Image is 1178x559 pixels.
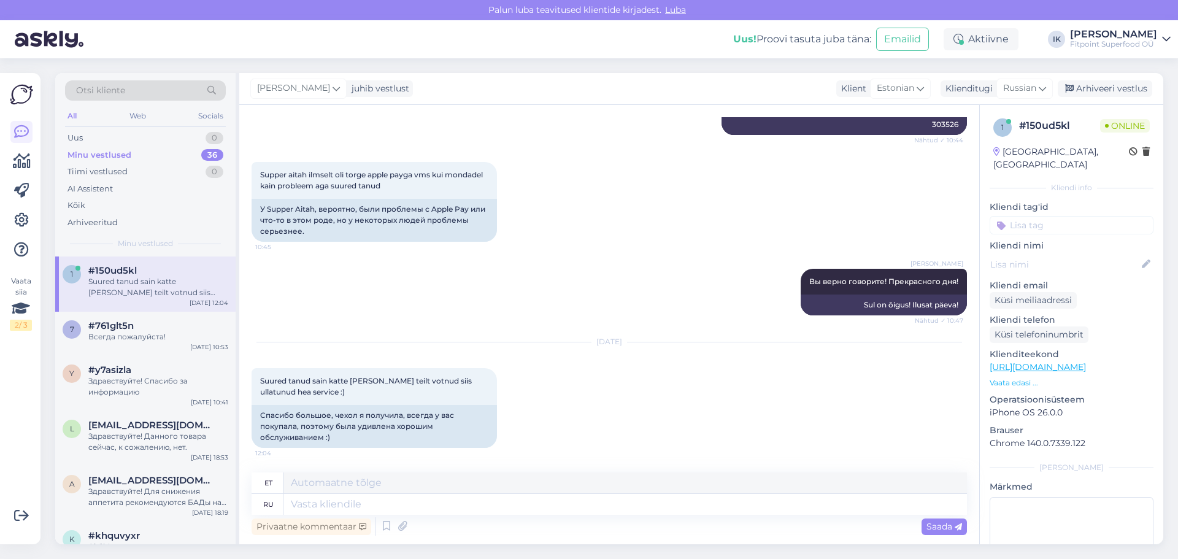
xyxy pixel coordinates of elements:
span: y [69,369,74,378]
p: Operatsioonisüsteem [990,393,1153,406]
div: Здравствуйте! Спасибо за информацию [88,376,228,398]
span: Supper aitah ilmselt oli torge apple payga vms kui mondadel kain probleem aga suured tanud [260,170,485,190]
div: [DATE] 18:53 [191,453,228,462]
span: Minu vestlused [118,238,173,249]
span: Luba [661,4,690,15]
div: ru [263,494,274,515]
span: Suured tanud sain katte [PERSON_NAME] teilt votnud siis ullatunud hea service :) [260,376,474,396]
div: [DATE] 18:19 [192,508,228,517]
div: Küsi meiliaadressi [990,292,1077,309]
span: 1 [71,269,73,279]
span: a [69,479,75,488]
span: Russian [1003,82,1036,95]
div: [DATE] 12:04 [190,298,228,307]
div: 0 [206,166,223,178]
span: 10:45 [255,242,301,252]
span: Otsi kliente [76,84,125,97]
div: juhib vestlust [347,82,409,95]
div: Web [127,108,148,124]
div: Arhiveeritud [67,217,118,229]
p: Kliendi tag'id [990,201,1153,214]
div: AI Assistent [67,183,113,195]
div: Kliendi info [990,182,1153,193]
div: Privaatne kommentaar [252,519,371,535]
p: Märkmed [990,480,1153,493]
div: [DATE] 10:53 [190,342,228,352]
p: Chrome 140.0.7339.122 [990,437,1153,450]
div: 0 [206,132,223,144]
div: Socials [196,108,226,124]
div: Tiimi vestlused [67,166,128,178]
span: #761glt5n [88,320,134,331]
input: Lisa tag [990,216,1153,234]
div: Arhiveeri vestlus [1058,80,1152,97]
div: 2 / 3 [10,320,32,331]
p: Klienditeekond [990,348,1153,361]
div: [DATE] [252,336,967,347]
span: k [69,534,75,544]
p: iPhone OS 26.0.0 [990,406,1153,419]
span: #khquvyxr [88,530,140,541]
div: All [65,108,79,124]
button: Emailid [876,28,929,51]
div: Minu vestlused [67,149,131,161]
div: Kõik [67,199,85,212]
div: [PERSON_NAME] [1070,29,1157,39]
div: [DATE] 10:41 [191,398,228,407]
p: Kliendi telefon [990,314,1153,326]
p: Kliendi nimi [990,239,1153,252]
a: [PERSON_NAME]Fitpoint Superfood OÜ [1070,29,1171,49]
span: 1 [1001,123,1004,132]
div: Спасибо большое, чехол я получила, всегда у вас покупала, поэтому была удивлена ​​хорошим обслужи... [252,405,497,448]
div: [GEOGRAPHIC_DATA], [GEOGRAPHIC_DATA] [993,145,1129,171]
div: Всегда пожалуйста! [88,331,228,342]
div: et [264,472,272,493]
input: Lisa nimi [990,258,1139,271]
span: l [70,424,74,433]
p: Brauser [990,424,1153,437]
div: # 150ud5kl [1019,118,1100,133]
div: Suured tanud sain katte [PERSON_NAME] teilt votnud siis ullatunud hea service :) [88,276,228,298]
div: Aktiivne [944,28,1018,50]
div: Vaata siia [10,276,32,331]
a: [URL][DOMAIN_NAME] [990,361,1086,372]
span: angelatammel@mail.ee [88,475,216,486]
div: У Supper Aitah, вероятно, были проблемы с Apple Pay или что-то в этом роде, но у некоторых людей ... [252,199,497,242]
div: Здравствуйте! Для снижения аппетита рекомендуются БАДы на основе глюкоманнана, псиллиума, гарцини... [88,486,228,508]
div: Klient [836,82,866,95]
p: Vaata edasi ... [990,377,1153,388]
p: Kliendi email [990,279,1153,292]
span: [PERSON_NAME] [257,82,330,95]
span: Вы верно говорите! Прекрасного дня! [809,277,958,286]
div: Proovi tasuta juba täna: [733,32,871,47]
span: Online [1100,119,1150,133]
span: ljudmilanoor7@gmail.com [88,420,216,431]
span: Nähtud ✓ 10:47 [915,316,963,325]
span: Saada [926,521,962,532]
span: #150ud5kl [88,265,137,276]
div: Uus [67,132,83,144]
span: 12:04 [255,449,301,458]
div: Aitäh! [88,541,228,552]
div: Fitpoint Superfood OÜ [1070,39,1157,49]
div: [PERSON_NAME] [990,462,1153,473]
div: Jah, teie tellimus saadetakse täna teele. Tellimuse number 303526 [722,103,967,135]
img: Askly Logo [10,83,33,106]
span: Nähtud ✓ 10:44 [914,136,963,145]
div: Klienditugi [941,82,993,95]
div: Sul on õigus! Ilusat päeva! [801,295,967,315]
b: Uus! [733,33,756,45]
span: Estonian [877,82,914,95]
span: #y7asizla [88,364,131,376]
div: 36 [201,149,223,161]
div: Küsi telefoninumbrit [990,326,1088,343]
span: [PERSON_NAME] [910,259,963,268]
div: IK [1048,31,1065,48]
div: Здравствуйте! Данного товара сейчас, к сожалению, нет. [88,431,228,453]
span: 7 [70,325,74,334]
